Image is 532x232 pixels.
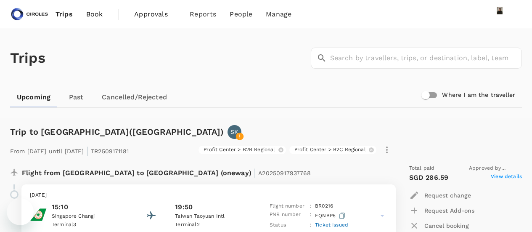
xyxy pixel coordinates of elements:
[409,203,474,218] button: Request Add-ons
[254,167,256,179] span: |
[315,222,348,228] span: Ticket issued
[409,173,449,183] p: SGD 286.59
[270,221,307,229] p: Status
[424,206,474,215] p: Request Add-ons
[310,202,312,211] p: :
[52,202,127,212] p: 15:10
[409,188,471,203] button: Request change
[330,48,522,69] input: Search by travellers, trips, or destination, label, team
[86,9,103,19] span: Book
[424,191,471,200] p: Request change
[30,206,47,223] img: EVA Airways
[10,29,45,87] h1: Trips
[310,211,312,221] p: :
[30,191,387,200] p: [DATE]
[491,173,522,183] span: View details
[175,221,251,229] p: Terminal 2
[270,202,307,211] p: Flight number
[86,145,89,157] span: |
[175,202,193,212] p: 19:50
[134,9,176,19] span: Approvals
[442,91,515,100] h6: Where I am the traveller
[190,9,216,19] span: Reports
[424,221,469,230] p: Cancel booking
[310,221,312,229] p: :
[199,146,286,154] div: Profit Center > B2B Regional
[409,164,435,173] span: Total paid
[22,164,311,179] p: Flight from [GEOGRAPHIC_DATA] to [GEOGRAPHIC_DATA] (oneway)
[258,170,311,176] span: A20250917937768
[10,142,129,157] p: From [DATE] until [DATE] TR2509171181
[315,211,347,221] p: EQNBP5
[10,5,49,24] img: Circles
[57,87,95,107] a: Past
[10,125,224,139] h6: Trip to [GEOGRAPHIC_DATA]([GEOGRAPHIC_DATA])
[230,128,238,136] p: SK
[10,87,57,107] a: Upcoming
[270,211,307,221] p: PNR number
[289,146,371,153] span: Profit Center > B2C Regional
[95,87,174,107] a: Cancelled/Rejected
[7,198,34,225] iframe: Button to launch messaging window
[52,221,127,229] p: Terminal 3
[175,212,251,221] p: Taiwan Taoyuan Intl
[289,146,376,154] div: Profit Center > B2C Regional
[56,9,73,19] span: Trips
[52,212,127,221] p: Singapore Changi
[266,9,291,19] span: Manage
[230,9,252,19] span: People
[492,6,508,23] img: Azizi Ratna Yulis Mohd Zin
[199,146,280,153] span: Profit Center > B2B Regional
[315,202,333,211] p: BR 0216
[469,164,522,173] span: Approved by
